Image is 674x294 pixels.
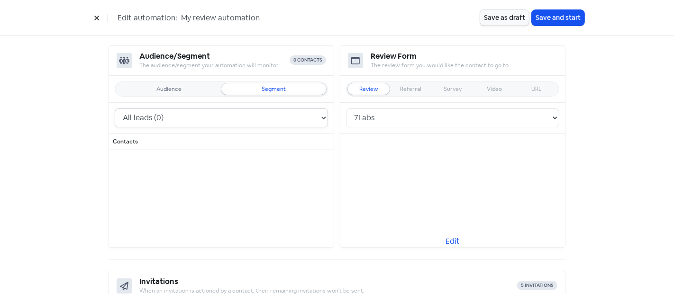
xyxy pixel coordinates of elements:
[262,86,286,92] div: Segment
[118,12,177,24] span: Edit automation:
[474,83,515,95] div: Can't change the form type. Please create a new automation.
[290,55,326,65] div: 0 contacts
[517,281,557,290] div: 5 invitations
[487,86,502,92] div: Video
[516,83,557,95] div: Can't change the form type. Please create a new automation.
[400,86,421,92] div: Referral
[139,61,290,70] div: The audience/segment your automation will monitor.
[371,52,510,61] h5: review form
[109,134,334,150] th: Contacts
[480,10,529,26] button: Save as draft
[359,86,378,92] div: Review
[156,86,182,92] div: Audience
[139,277,517,286] h5: Invitations
[340,236,565,247] a: Edit
[117,83,221,95] div: You have no audiences. Please create an audience first.
[532,10,584,26] button: Save and start
[531,86,541,92] div: URL
[348,83,390,95] div: Can't change the form type. Please create a new automation.
[139,52,290,61] h5: Audience/Segment
[432,83,474,95] div: Can't change the form type. Please create a new automation.
[444,86,462,92] div: Survey
[371,61,510,70] div: The review form you would like the contact to go to.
